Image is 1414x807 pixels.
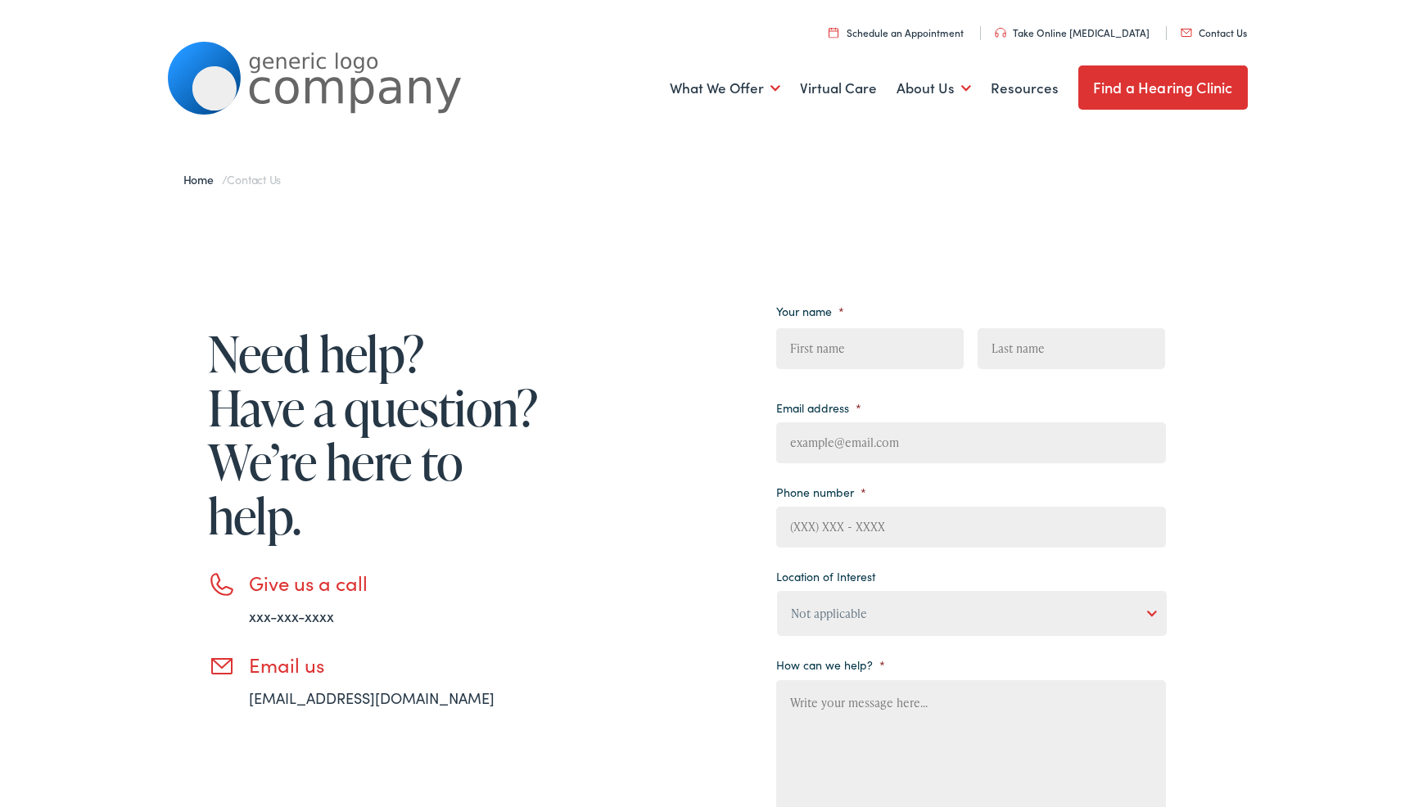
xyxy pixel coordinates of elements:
a: Home [183,171,222,187]
span: / [183,171,282,187]
h3: Give us a call [249,571,544,595]
a: Resources [991,58,1059,119]
a: [EMAIL_ADDRESS][DOMAIN_NAME] [249,688,495,708]
label: Phone number [776,485,866,499]
input: (XXX) XXX - XXXX [776,507,1166,548]
img: utility icon [1181,29,1192,37]
img: utility icon [829,27,838,38]
a: Contact Us [1181,25,1247,39]
input: First name [776,328,964,369]
a: What We Offer [670,58,780,119]
img: utility icon [995,28,1006,38]
a: Find a Hearing Clinic [1078,65,1248,110]
label: Email address [776,400,861,415]
a: Virtual Care [800,58,877,119]
label: Your name [776,304,844,318]
h3: Email us [249,653,544,677]
a: xxx-xxx-xxxx [249,606,334,626]
input: Last name [978,328,1165,369]
label: How can we help? [776,657,885,672]
label: Location of Interest [776,569,875,584]
a: About Us [897,58,971,119]
a: Take Online [MEDICAL_DATA] [995,25,1150,39]
a: Schedule an Appointment [829,25,964,39]
input: example@email.com [776,422,1166,463]
h1: Need help? Have a question? We’re here to help. [208,327,544,543]
span: Contact Us [227,171,281,187]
